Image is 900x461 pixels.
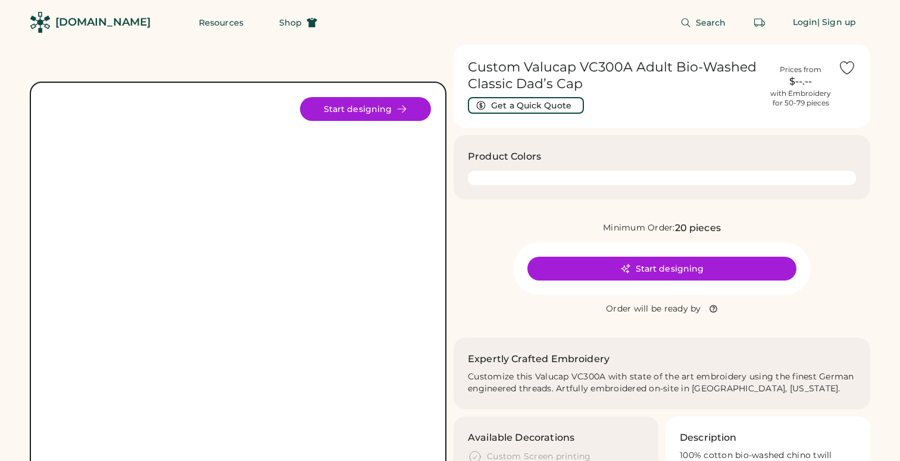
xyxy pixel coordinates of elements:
[468,431,574,445] h3: Available Decorations
[666,11,740,35] button: Search
[675,221,721,235] div: 20 pieces
[468,371,856,395] div: Customize this Valucap VC300A with state of the art embroidery using the finest German engineered...
[527,257,796,281] button: Start designing
[817,17,856,29] div: | Sign up
[279,18,302,27] span: Shop
[793,17,818,29] div: Login
[770,74,831,89] div: $--.--
[680,431,737,445] h3: Description
[185,11,258,35] button: Resources
[696,18,726,27] span: Search
[603,222,675,234] div: Minimum Order:
[55,15,151,30] div: [DOMAIN_NAME]
[748,11,771,35] button: Retrieve an order
[468,149,541,164] h3: Product Colors
[606,303,701,315] div: Order will be ready by
[300,97,431,121] button: Start designing
[468,59,763,92] h1: Custom Valucap VC300A Adult Bio-Washed Classic Dad’s Cap
[30,12,51,33] img: Rendered Logo - Screens
[780,65,821,74] div: Prices from
[468,352,610,366] h2: Expertly Crafted Embroidery
[770,89,831,108] div: with Embroidery for 50-79 pieces
[468,97,584,114] button: Get a Quick Quote
[265,11,332,35] button: Shop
